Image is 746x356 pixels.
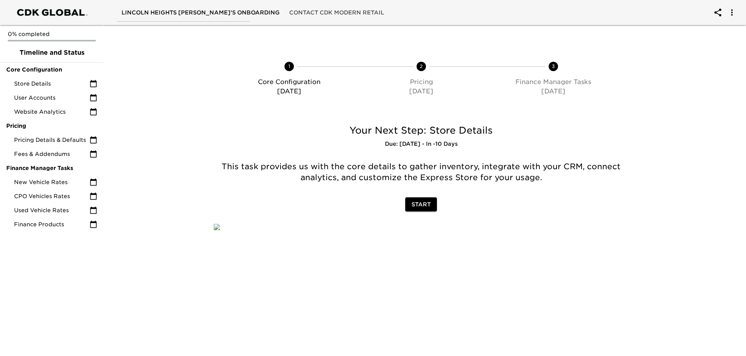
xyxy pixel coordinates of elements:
span: CPO Vehicles Rates [14,192,89,200]
span: Website Analytics [14,108,89,116]
text: 2 [420,63,423,69]
h6: Due: [DATE] - In -10 Days [214,140,628,148]
span: This task provides us with the core details to gather inventory, integrate with your CRM, connect... [222,162,623,182]
span: Used Vehicle Rates [14,206,89,214]
span: Finance Manager Tasks [6,164,97,172]
span: New Vehicle Rates [14,178,89,186]
span: Store Details [14,80,89,88]
text: 1 [288,63,290,69]
p: Core Configuration [226,77,352,87]
button: Start [405,197,437,212]
button: account of current user [708,3,727,22]
p: [DATE] [226,87,352,96]
span: Fees & Addendums [14,150,89,158]
span: Timeline and Status [6,48,97,57]
span: Start [411,200,431,209]
span: Finance Products [14,220,89,228]
span: Pricing Details & Defaults [14,136,89,144]
span: Contact CDK Modern Retail [289,8,384,18]
p: 0% completed [8,30,96,38]
img: qkibX1zbU72zw90W6Gan%2FTemplates%2Fc8u5urROGxQJUwQoavog%2F5483c2e4-06d1-4af0-a5c5-4d36678a9ce5.jpg [214,224,220,230]
p: Finance Manager Tasks [490,77,616,87]
p: [DATE] [358,87,484,96]
button: account of current user [723,3,741,22]
span: User Accounts [14,94,89,102]
span: LINCOLN HEIGHTS [PERSON_NAME]'s Onboarding [122,8,280,18]
p: Pricing [358,77,484,87]
span: Core Configuration [6,66,97,73]
span: Pricing [6,122,97,130]
h5: Your Next Step: Store Details [214,124,628,137]
text: 3 [552,63,555,69]
p: [DATE] [490,87,616,96]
